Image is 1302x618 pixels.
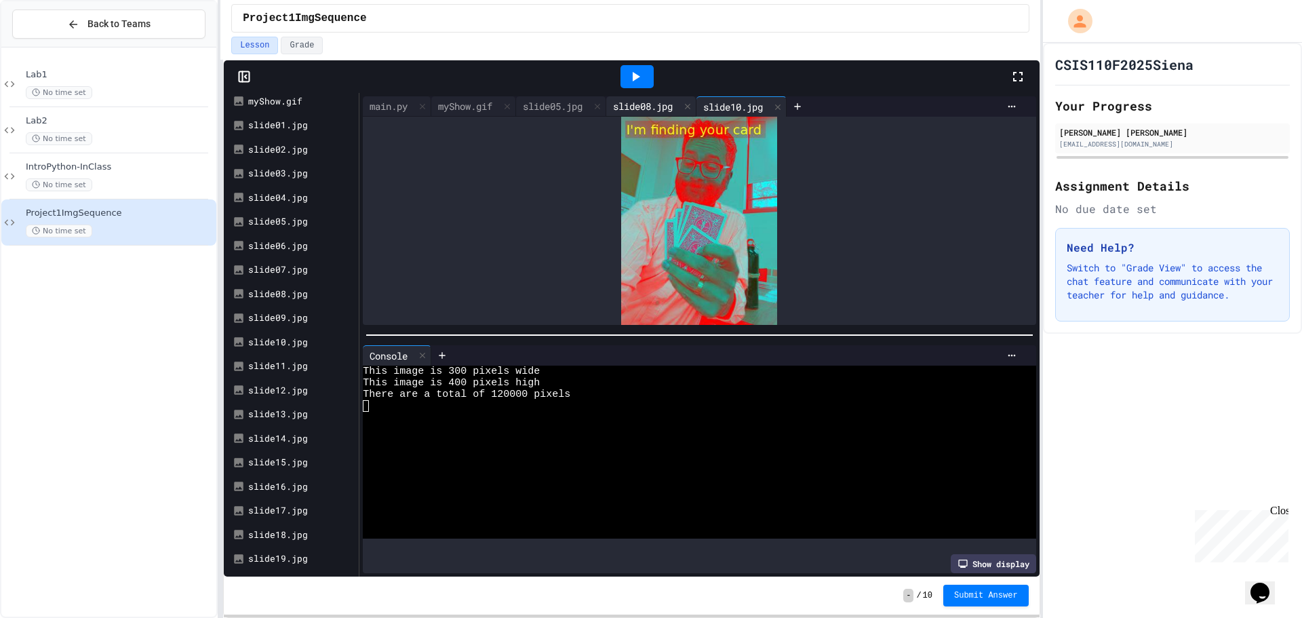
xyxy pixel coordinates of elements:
span: This image is 400 pixels high [363,377,540,389]
div: slide08.jpg [606,96,696,117]
span: - [903,589,913,602]
div: slide17.jpg [248,504,354,518]
span: Submit Answer [954,590,1018,601]
div: Chat with us now!Close [5,5,94,86]
iframe: chat widget [1245,564,1288,604]
span: No time set [26,132,92,145]
button: Back to Teams [12,9,205,39]
div: main.py [363,96,431,117]
button: Submit Answer [943,585,1029,606]
div: slide12.jpg [248,384,354,398]
h2: Your Progress [1055,96,1290,115]
div: slide10.jpg [696,96,787,117]
span: IntroPython-InClass [26,161,214,173]
button: Lesson [231,37,278,54]
div: My Account [1054,5,1096,37]
div: [EMAIL_ADDRESS][DOMAIN_NAME] [1059,139,1286,149]
div: slide14.jpg [248,432,354,446]
p: Switch to "Grade View" to access the chat feature and communicate with your teacher for help and ... [1067,261,1278,302]
div: slide16.jpg [248,480,354,494]
div: Show display [951,554,1036,573]
span: No time set [26,86,92,99]
div: slide01.jpg [248,119,354,132]
span: Lab2 [26,115,214,127]
span: Project1ImgSequence [243,10,366,26]
div: myShow.gif [431,99,499,113]
div: No due date set [1055,201,1290,217]
div: myShow.gif [248,95,354,109]
div: slide08.jpg [606,99,679,113]
div: slide06.jpg [248,239,354,253]
div: slide11.jpg [248,360,354,373]
h2: Assignment Details [1055,176,1290,195]
div: slide03.jpg [248,167,354,180]
div: main.py [363,99,414,113]
h3: Need Help? [1067,239,1278,256]
div: slide07.jpg [248,263,354,277]
div: slide15.jpg [248,456,354,469]
div: myShow.gif [431,96,516,117]
div: Console [363,345,431,366]
span: There are a total of 120000 pixels [363,389,570,400]
div: slide09.jpg [248,311,354,325]
span: This image is 300 pixels wide [363,366,540,377]
div: slide05.jpg [516,99,589,113]
div: [PERSON_NAME] [PERSON_NAME] [1059,126,1286,138]
div: slide19.jpg [248,552,354,566]
div: slide10.jpg [248,336,354,349]
div: slide10.jpg [696,100,770,114]
span: Project1ImgSequence [26,208,214,219]
button: Grade [281,37,323,54]
div: slide05.jpg [248,215,354,229]
div: slide04.jpg [248,191,354,205]
span: Back to Teams [87,17,151,31]
div: Console [363,349,414,363]
h1: CSIS110F2025Siena [1055,55,1193,74]
img: 2Q== [621,117,777,325]
div: slide05.jpg [516,96,606,117]
div: slide13.jpg [248,408,354,421]
span: Lab1 [26,69,214,81]
div: slide08.jpg [248,288,354,301]
span: / [916,590,921,601]
div: slide18.jpg [248,528,354,542]
span: No time set [26,178,92,191]
span: No time set [26,225,92,237]
div: slide02.jpg [248,143,354,157]
span: 10 [923,590,932,601]
iframe: chat widget [1189,505,1288,562]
